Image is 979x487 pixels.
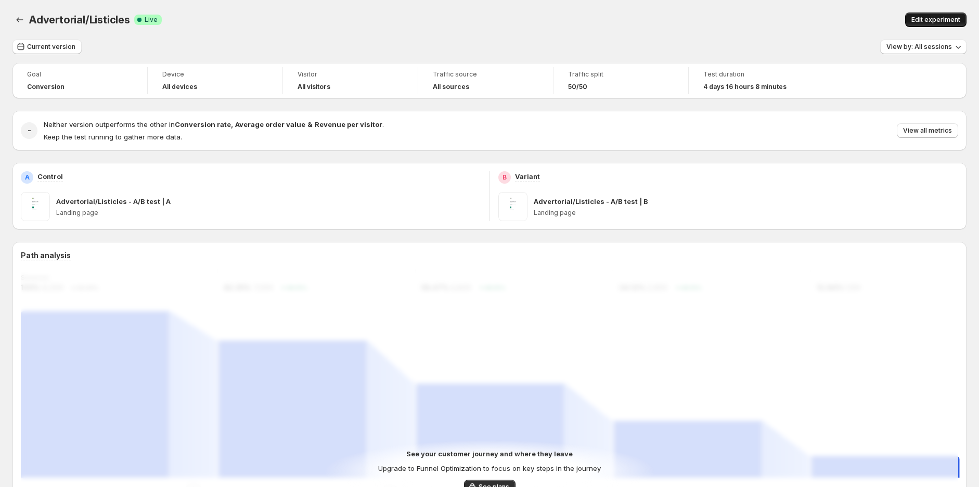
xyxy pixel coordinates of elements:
[703,83,787,91] span: 4 days 16 hours 8 minutes
[811,456,960,478] path: Completed checkout: 1,100
[44,120,384,129] span: Neither version outperforms the other in .
[378,463,601,473] p: Upgrade to Funnel Optimization to focus on key steps in the journey
[498,192,527,221] img: Advertorial/Listicles - A/B test | B
[315,120,382,129] strong: Revenue per visitor
[56,209,481,217] p: Landing page
[56,196,171,207] p: Advertorial/Listicles - A/B test | A
[37,171,63,182] p: Control
[905,12,967,27] button: Edit experiment
[880,40,967,54] button: View by: All sessions
[298,69,403,92] a: VisitorAll visitors
[162,70,268,79] span: Device
[175,120,231,129] strong: Conversion rate
[27,69,133,92] a: GoalConversion
[903,126,952,135] span: View all metrics
[235,120,305,129] strong: Average order value
[12,12,27,27] button: Back
[433,83,469,91] h4: All sources
[433,70,538,79] span: Traffic source
[44,133,182,141] span: Keep the test running to gather more data.
[534,209,959,217] p: Landing page
[298,70,403,79] span: Visitor
[21,250,71,261] h3: Path analysis
[703,70,809,79] span: Test duration
[433,69,538,92] a: Traffic sourceAll sources
[703,69,809,92] a: Test duration4 days 16 hours 8 minutes
[503,173,507,182] h2: B
[12,40,82,54] button: Current version
[298,83,330,91] h4: All visitors
[29,14,130,26] span: Advertorial/Listicles
[568,83,587,91] span: 50/50
[307,120,313,129] strong: &
[886,43,952,51] span: View by: All sessions
[534,196,648,207] p: Advertorial/Listicles - A/B test | B
[911,16,960,24] span: Edit experiment
[568,69,674,92] a: Traffic split50/50
[568,70,674,79] span: Traffic split
[27,43,75,51] span: Current version
[25,173,30,182] h2: A
[27,83,65,91] span: Conversion
[162,83,197,91] h4: All devices
[406,448,573,459] p: See your customer journey and where they leave
[145,16,158,24] span: Live
[515,171,540,182] p: Variant
[231,120,233,129] strong: ,
[897,123,958,138] button: View all metrics
[21,192,50,221] img: Advertorial/Listicles - A/B test | A
[28,125,31,136] h2: -
[162,69,268,92] a: DeviceAll devices
[27,70,133,79] span: Goal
